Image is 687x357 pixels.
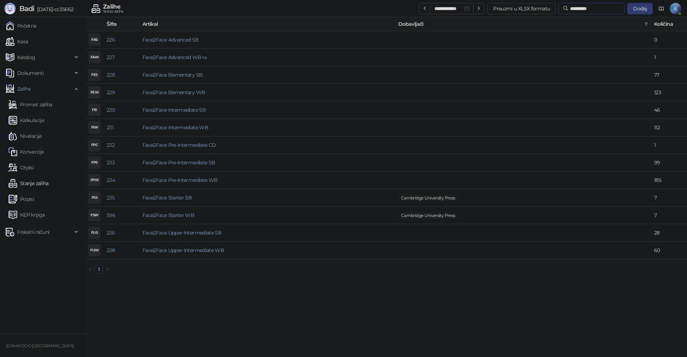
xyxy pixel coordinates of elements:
[627,3,653,14] button: Dodaj
[107,124,113,131] a: 231
[487,3,556,14] button: Preuzmi u XLSX formatu
[107,159,114,166] a: 233
[9,208,45,222] a: KEP knjiga
[89,139,100,151] div: FPC
[644,22,648,26] span: filter
[142,247,224,254] a: Face2Face Upper-Intermediate WB
[89,157,100,168] div: FPS
[142,212,194,218] a: Face2Face Starter WB
[34,6,73,13] span: [DATE]-cc35662
[651,224,687,242] td: 28
[140,207,395,224] td: Face2Face Starter WB
[142,37,199,43] a: Face2Face Advanced SB
[142,159,215,166] a: Face2Face Pre-Intermediate SB
[651,31,687,49] td: 0
[140,224,395,242] td: Face2Face Upper-Intermediate SB
[107,72,115,78] a: 228
[19,4,34,13] span: Badi
[140,17,395,31] th: Artikal
[107,37,115,43] a: 226
[633,5,647,12] span: Dodaj
[103,265,112,274] button: right
[107,177,115,183] a: 234
[656,3,667,14] a: Dokumentacija
[140,189,395,207] td: Face2Face Starter SB
[9,129,42,143] a: Nivelacije
[89,52,100,63] div: FAW
[140,66,395,84] td: Face2Face Elementary SB
[651,49,687,66] td: 1
[142,107,206,113] a: Face2Face Intermediate SB
[140,119,395,136] td: Face2Face Intermediate WB
[89,69,100,81] div: FES
[107,212,115,218] a: 596
[9,192,34,206] a: Popisi
[4,3,16,14] img: Logo
[142,124,208,131] a: Face2Face Intermediate WB
[140,136,395,154] td: Face2Face Pre-Intermediate CD
[398,20,641,28] span: Dobavljači
[651,66,687,84] td: 77
[6,343,74,348] small: JOIN IN DOO [GEOGRAPHIC_DATA]
[89,122,100,133] div: FIW
[9,176,49,190] a: Stanje zaliha
[142,72,203,78] a: Face2Face Elementary SB
[107,230,115,236] a: 236
[651,136,687,154] td: 1
[17,66,44,80] span: Dokumenti
[89,174,100,186] div: FPW
[142,89,205,96] a: Face2Face Elementary WB
[670,3,681,14] span: K
[142,230,221,236] a: Face2Face Upper-Intermediate SB
[6,19,36,33] a: Početna
[398,194,458,202] span: Cambridge University Press
[398,212,458,219] span: Cambridge University Press
[107,194,114,201] a: 235
[89,87,100,98] div: FEW
[142,142,216,148] a: Face2Face Pre-Intermediate CD
[142,54,206,61] a: Face2Face Advanced WB+a
[651,119,687,136] td: 112
[86,265,94,274] li: Prethodna strana
[142,194,192,201] a: Face2Face Starter SB
[651,154,687,172] td: 99
[651,84,687,101] td: 123
[105,267,109,271] span: right
[95,265,103,273] a: 1
[651,172,687,189] td: 185
[651,17,687,31] th: Količina
[89,227,100,238] div: FUS
[651,242,687,259] td: 60
[17,225,49,239] span: Fiskalni računi
[103,4,123,10] div: Zalihe
[140,31,395,49] td: Face2Face Advanced SB
[643,19,650,29] span: filter
[104,17,140,31] th: Šifra
[103,265,112,274] li: Sledeća strana
[142,177,218,183] a: Face2Face Pre-Intermediate WB
[107,107,115,113] a: 230
[89,245,100,256] div: FUW
[89,192,100,203] div: FSS
[9,160,34,175] a: Otpisi
[89,104,100,116] div: FIS
[103,10,123,13] div: Stanje zaliha
[140,242,395,259] td: Face2Face Upper-Intermediate WB
[9,97,52,112] a: Promet zaliha
[17,82,31,96] span: Zalihe
[9,113,44,127] a: Kalkulacije
[88,267,92,271] span: left
[107,89,115,96] a: 229
[651,207,687,224] td: 7
[140,154,395,172] td: Face2Face Pre-Intermediate SB
[140,84,395,101] td: Face2Face Elementary WB
[651,189,687,207] td: 7
[6,34,28,49] a: Kasa
[107,142,114,148] a: 232
[140,101,395,119] td: Face2Face Intermediate SB
[89,209,100,221] div: FSW
[651,101,687,119] td: 46
[107,54,114,61] a: 227
[89,34,100,45] div: FAS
